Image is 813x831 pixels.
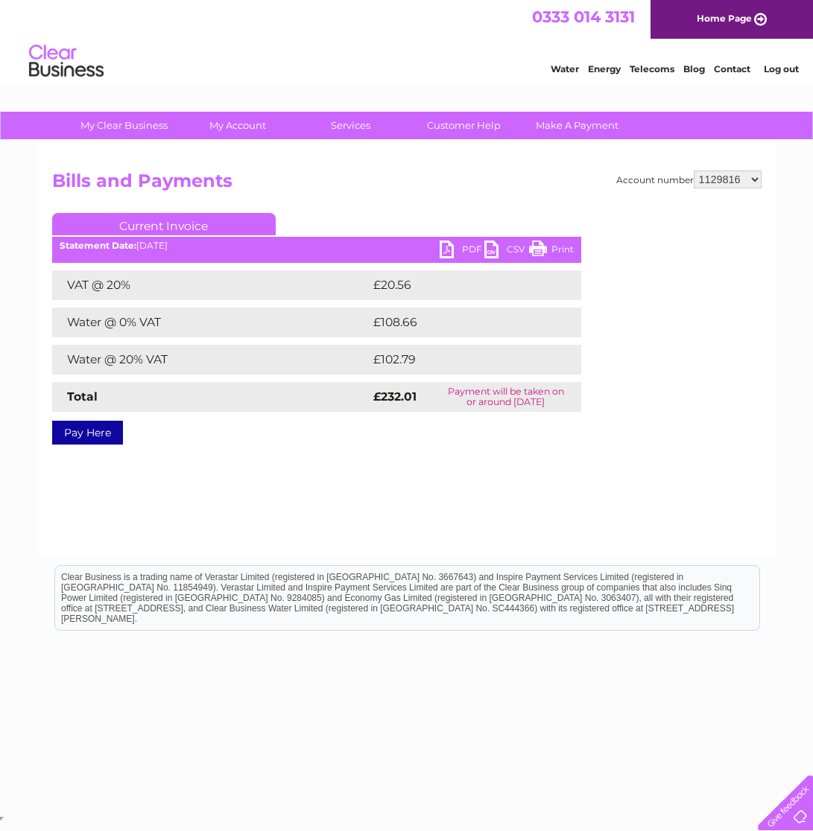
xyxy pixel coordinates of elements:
a: Current Invoice [52,213,276,235]
div: Account number [616,171,762,188]
a: Blog [683,63,705,74]
a: 0333 014 3131 [532,7,635,26]
a: Make A Payment [516,112,639,139]
a: Log out [764,63,799,74]
a: Contact [714,63,750,74]
a: Energy [588,63,621,74]
a: Water [551,63,579,74]
a: Pay Here [52,421,123,445]
a: Services [289,112,412,139]
td: £20.56 [370,270,551,300]
img: logo.png [28,39,104,84]
td: Water @ 0% VAT [52,308,370,337]
a: Print [529,241,574,262]
td: Water @ 20% VAT [52,345,370,375]
strong: Total [67,389,98,404]
a: CSV [484,241,529,262]
b: Statement Date: [60,240,136,251]
h2: Bills and Payments [52,171,762,199]
a: Telecoms [630,63,674,74]
td: £108.66 [370,308,554,337]
td: VAT @ 20% [52,270,370,300]
div: Clear Business is a trading name of Verastar Limited (registered in [GEOGRAPHIC_DATA] No. 3667643... [55,8,759,72]
td: Payment will be taken on or around [DATE] [431,382,581,412]
a: My Clear Business [63,112,186,139]
a: My Account [176,112,299,139]
td: £102.79 [370,345,554,375]
a: PDF [440,241,484,262]
div: [DATE] [52,241,581,251]
strong: £232.01 [373,389,417,404]
a: Customer Help [402,112,525,139]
